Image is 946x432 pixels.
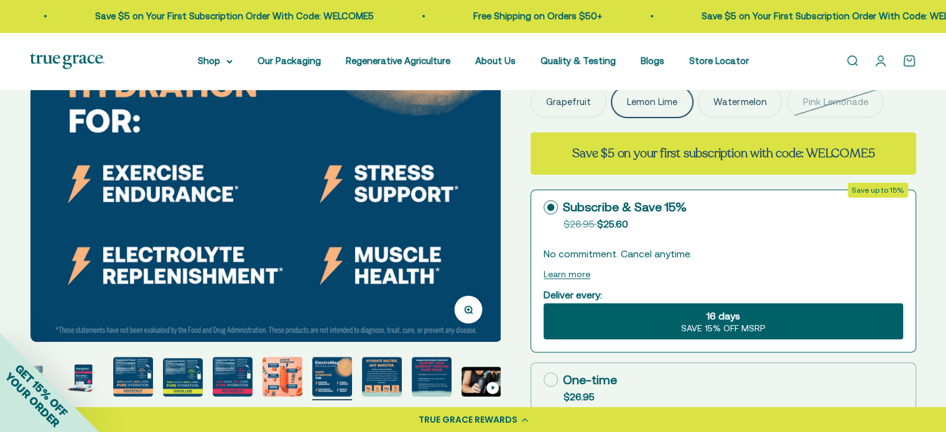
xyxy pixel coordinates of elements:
[346,55,450,66] a: Regenerative Agriculture
[163,358,203,397] img: ElectroMag™
[213,357,253,400] button: Go to item 6
[641,55,664,66] a: Blogs
[113,357,153,400] button: Go to item 4
[540,55,616,66] a: Quality & Testing
[412,357,452,397] img: ElectroMag™
[362,357,402,397] img: Everyone needs true hydration. From your extreme athletes to you weekend warriors, ElectroMag giv...
[262,357,302,397] img: Magnesium for heart health and stress support* Chloride to support pH balance and oxygen flow* So...
[362,357,402,400] button: Go to item 9
[473,11,602,21] a: Free Shipping on Orders $50+
[262,357,302,400] button: Go to item 7
[95,9,374,24] p: Save $5 on Your First Subscription Order With Code: WELCOME5
[419,413,517,426] div: TRUE GRACE REWARDS
[312,357,352,397] img: Rapid Hydration For: - Exercise endurance* - Stress support* - Electrolyte replenishment* - Muscl...
[163,358,203,400] button: Go to item 5
[312,357,352,400] button: Go to item 8
[213,357,253,397] img: ElectroMag™
[113,357,153,397] img: 750 mg sodium for fluid balance and cellular communication.* 250 mg potassium supports blood pres...
[475,55,516,66] a: About Us
[412,357,452,400] button: Go to item 10
[12,361,70,419] span: GET 15% OFF
[689,55,749,66] a: Store Locator
[257,55,321,66] a: Our Packaging
[461,367,501,400] button: Go to item 11
[2,370,62,430] span: YOUR ORDER
[572,145,874,162] strong: Save $5 on your first subscription with code: WELCOME5
[198,53,233,68] summary: Shop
